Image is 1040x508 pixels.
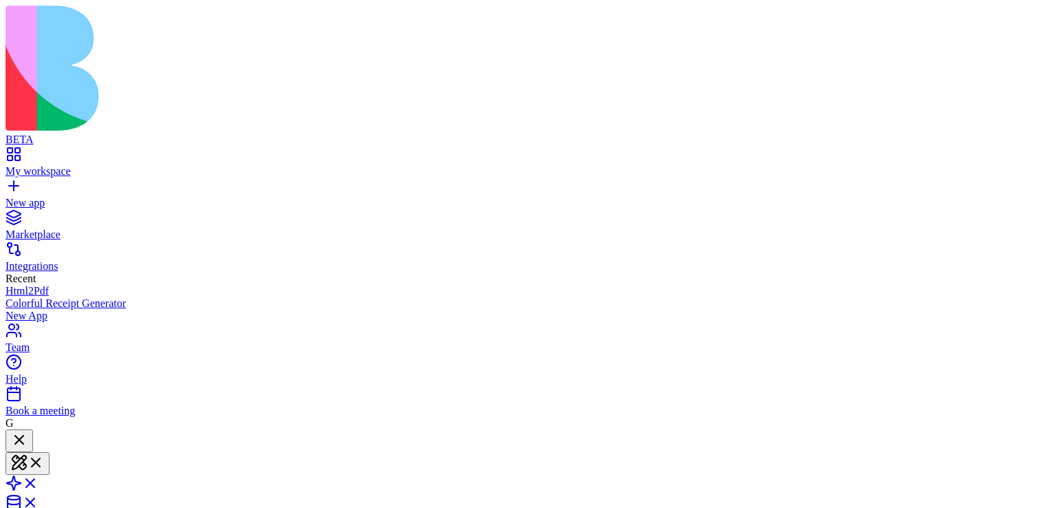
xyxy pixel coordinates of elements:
[6,121,1034,146] a: BETA
[6,341,1034,354] div: Team
[6,229,1034,241] div: Marketplace
[6,417,14,429] span: G
[6,310,1034,322] a: New App
[6,373,1034,385] div: Help
[6,297,1034,310] a: Colorful Receipt Generator
[6,165,1034,178] div: My workspace
[6,260,1034,273] div: Integrations
[6,184,1034,209] a: New app
[6,273,36,284] span: Recent
[6,392,1034,417] a: Book a meeting
[6,153,1034,178] a: My workspace
[6,134,1034,146] div: BETA
[6,329,1034,354] a: Team
[6,405,1034,417] div: Book a meeting
[6,285,1034,297] a: Html2Pdf
[6,216,1034,241] a: Marketplace
[6,6,559,131] img: logo
[6,248,1034,273] a: Integrations
[6,361,1034,385] a: Help
[6,197,1034,209] div: New app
